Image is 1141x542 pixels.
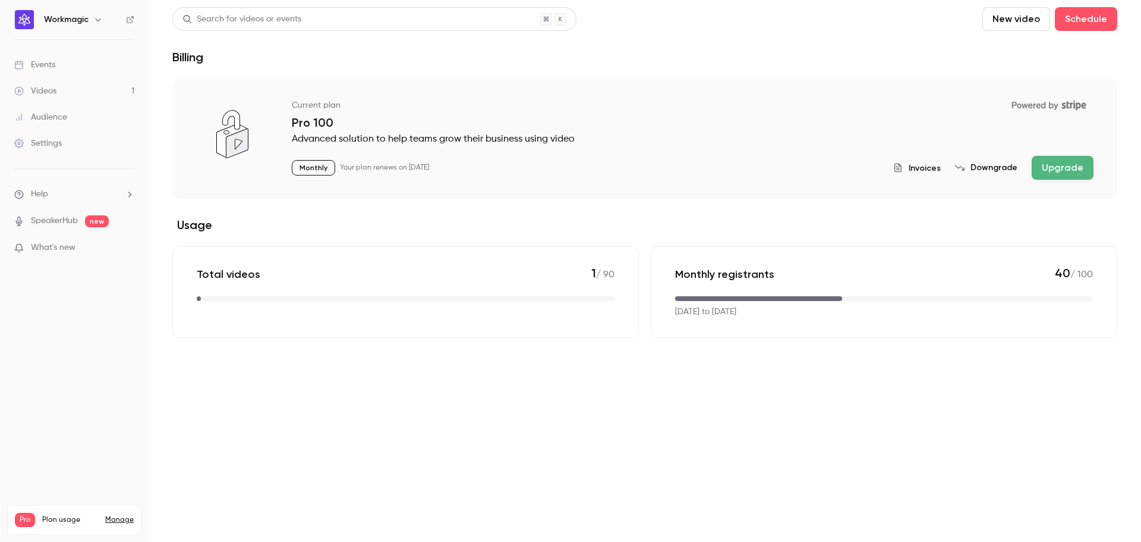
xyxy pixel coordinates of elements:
span: What's new [31,242,75,254]
p: Current plan [292,99,341,111]
a: Manage [105,515,134,525]
span: Pro [15,513,35,527]
p: [DATE] to [DATE] [675,306,736,318]
p: / 100 [1055,266,1093,282]
button: New video [982,7,1050,31]
div: Search for videos or events [182,13,301,26]
li: help-dropdown-opener [14,188,134,200]
p: Total videos [197,267,260,281]
button: Upgrade [1032,156,1093,180]
div: Settings [14,137,62,149]
button: Invoices [893,162,941,174]
p: Advanced solution to help teams grow their business using video [292,132,1093,146]
button: Schedule [1055,7,1117,31]
div: Videos [14,85,56,97]
h1: Billing [172,50,203,64]
a: SpeakerHub [31,215,78,227]
button: Downgrade [955,162,1017,174]
span: 1 [591,266,596,280]
div: Events [14,59,55,71]
span: Help [31,188,48,200]
h2: Usage [172,218,1117,232]
div: Audience [14,111,67,123]
p: Monthly registrants [675,267,774,281]
span: new [85,215,109,227]
img: Workmagic [15,10,34,29]
section: billing [172,79,1117,338]
h6: Workmagic [44,14,89,26]
p: Pro 100 [292,115,1093,130]
p: / 90 [591,266,614,282]
p: Your plan renews on [DATE] [340,163,429,173]
span: Invoices [909,162,941,174]
span: 40 [1055,266,1070,280]
span: Plan usage [42,515,98,525]
p: Monthly [292,160,335,176]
